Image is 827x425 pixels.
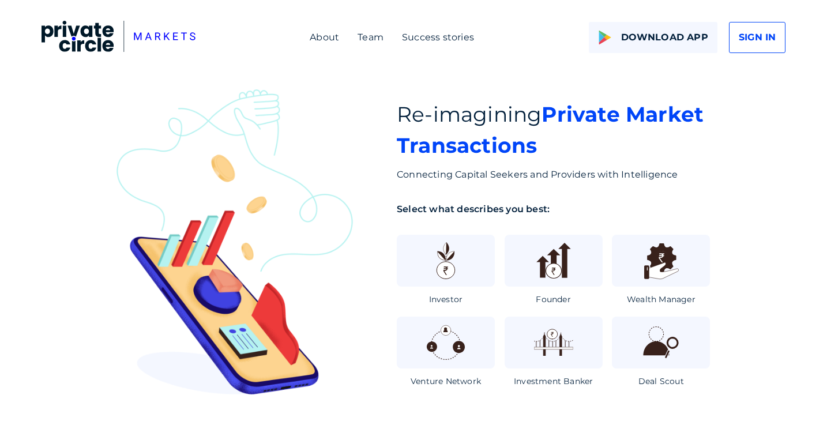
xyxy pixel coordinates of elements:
[532,239,575,282] img: icon
[739,31,776,44] span: SIGN IN
[42,21,196,52] img: logo
[358,31,384,44] div: Team
[424,239,467,282] img: icon
[397,101,704,158] strong: Private Market Transactions
[621,31,708,44] span: DOWNLOAD APP
[640,321,682,364] img: icon
[411,375,481,387] div: Venture Network
[638,375,684,387] div: Deal Scout
[640,239,682,282] img: icon
[429,294,463,305] div: Investor
[42,21,196,55] a: logo
[532,321,575,364] img: icon
[402,31,474,44] div: Success stories
[310,31,339,44] div: About
[397,202,714,216] div: Select what describes you best:
[397,168,714,182] div: Connecting Capital Seekers and Providers with Intelligence
[598,31,612,44] img: logo
[536,294,570,305] div: Founder
[424,321,467,364] img: icon
[113,89,356,394] img: header
[397,99,714,161] div: Re-imagining
[627,294,696,305] div: Wealth Manager
[514,375,593,387] div: Investment Banker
